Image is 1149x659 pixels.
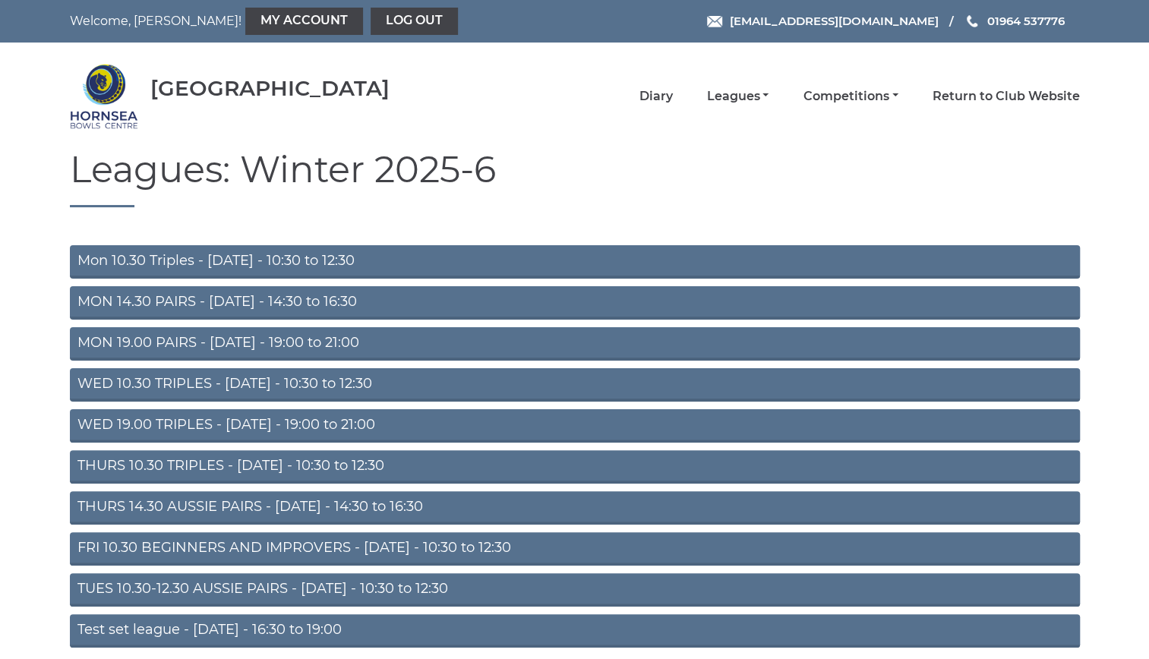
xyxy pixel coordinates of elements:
a: TUES 10.30-12.30 AUSSIE PAIRS - [DATE] - 10:30 to 12:30 [70,573,1080,607]
span: [EMAIL_ADDRESS][DOMAIN_NAME] [729,14,938,28]
a: Return to Club Website [933,88,1080,105]
a: Log out [371,8,458,35]
nav: Welcome, [PERSON_NAME]! [70,8,478,35]
a: Phone us 01964 537776 [964,12,1064,30]
a: MON 19.00 PAIRS - [DATE] - 19:00 to 21:00 [70,327,1080,361]
img: Hornsea Bowls Centre [70,62,138,131]
a: Email [EMAIL_ADDRESS][DOMAIN_NAME] [707,12,938,30]
a: THURS 14.30 AUSSIE PAIRS - [DATE] - 14:30 to 16:30 [70,491,1080,525]
a: Leagues [706,88,769,105]
a: Competitions [803,88,898,105]
span: 01964 537776 [986,14,1064,28]
h1: Leagues: Winter 2025-6 [70,150,1080,207]
a: MON 14.30 PAIRS - [DATE] - 14:30 to 16:30 [70,286,1080,320]
a: My Account [245,8,363,35]
a: WED 19.00 TRIPLES - [DATE] - 19:00 to 21:00 [70,409,1080,443]
div: [GEOGRAPHIC_DATA] [150,77,390,100]
a: Diary [639,88,672,105]
a: WED 10.30 TRIPLES - [DATE] - 10:30 to 12:30 [70,368,1080,402]
img: Email [707,16,722,27]
a: FRI 10.30 BEGINNERS AND IMPROVERS - [DATE] - 10:30 to 12:30 [70,532,1080,566]
a: Mon 10.30 Triples - [DATE] - 10:30 to 12:30 [70,245,1080,279]
img: Phone us [967,15,977,27]
a: Test set league - [DATE] - 16:30 to 19:00 [70,614,1080,648]
a: THURS 10.30 TRIPLES - [DATE] - 10:30 to 12:30 [70,450,1080,484]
